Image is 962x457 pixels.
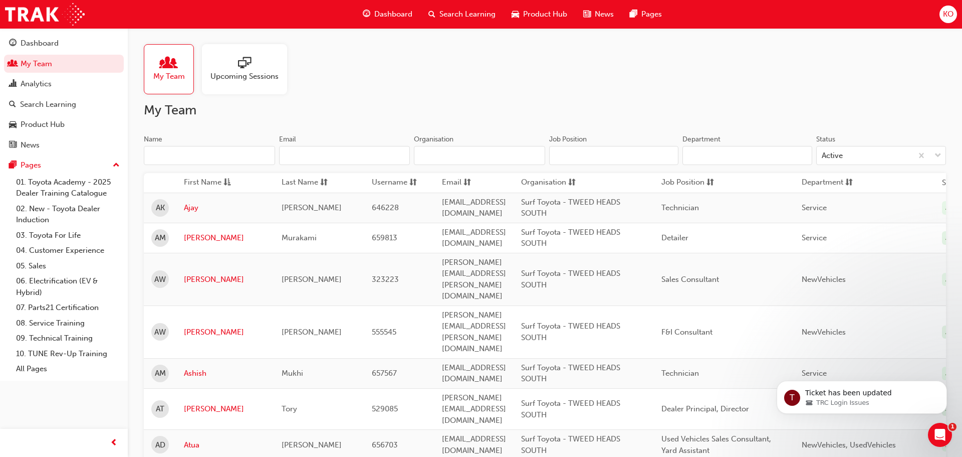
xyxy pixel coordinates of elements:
a: [PERSON_NAME] [184,327,267,338]
span: Used Vehicles Sales Consultant, Yard Assistant [661,434,771,455]
a: news-iconNews [575,4,622,25]
span: [PERSON_NAME][EMAIL_ADDRESS][DOMAIN_NAME] [442,393,506,425]
div: Email [279,134,296,144]
span: pages-icon [9,161,17,170]
span: AD [155,439,165,451]
span: chart-icon [9,80,17,89]
h2: My Team [144,102,946,118]
span: 659813 [372,233,397,242]
span: Sales Consultant [661,275,719,284]
a: Ajay [184,202,267,214]
button: Job Positionsorting-icon [661,177,716,189]
a: My Team [144,44,202,94]
div: Pages [21,160,41,171]
span: pages-icon [630,8,637,21]
span: car-icon [9,120,17,129]
span: 323223 [372,275,399,284]
a: News [4,136,124,155]
span: AM [155,232,166,244]
input: Department [682,146,812,165]
button: KO [939,6,957,23]
div: Name [144,134,162,144]
span: AK [156,202,165,214]
button: Organisationsorting-icon [521,177,576,189]
span: Tory [282,404,297,413]
span: AM [155,368,166,379]
a: 06. Electrification (EV & Hybrid) [12,273,124,300]
a: [PERSON_NAME] [184,274,267,285]
a: Search Learning [4,95,124,114]
span: Technician [661,203,699,212]
span: sorting-icon [706,177,714,189]
span: guage-icon [9,39,17,48]
a: My Team [4,55,124,73]
span: [EMAIL_ADDRESS][DOMAIN_NAME] [442,228,506,248]
iframe: Intercom live chat [928,423,952,447]
a: Analytics [4,75,124,93]
a: Upcoming Sessions [202,44,295,94]
span: Murakami [282,233,317,242]
span: [PERSON_NAME] [282,328,342,337]
span: Upcoming Sessions [210,71,279,82]
a: All Pages [12,361,124,377]
a: Product Hub [4,115,124,134]
span: Search Learning [439,9,496,20]
div: Product Hub [21,119,65,130]
span: Job Position [661,177,704,189]
a: [PERSON_NAME] [184,232,267,244]
button: Emailsorting-icon [442,177,497,189]
button: Last Namesorting-icon [282,177,337,189]
span: Surf Toyota - TWEED HEADS SOUTH [521,363,620,384]
span: search-icon [428,8,435,21]
span: Detailer [661,233,688,242]
div: Job Position [549,134,587,144]
span: NewVehicles [802,328,846,337]
div: News [21,139,40,151]
span: 1 [948,423,956,431]
a: [PERSON_NAME] [184,403,267,415]
input: Organisation [414,146,545,165]
span: Email [442,177,461,189]
span: Surf Toyota - TWEED HEADS SOUTH [521,198,620,218]
input: Name [144,146,275,165]
a: Dashboard [4,34,124,53]
span: F&I Consultant [661,328,712,337]
span: Dealer Principal, Director [661,404,749,413]
span: [EMAIL_ADDRESS][DOMAIN_NAME] [442,434,506,455]
a: 08. Service Training [12,316,124,331]
span: prev-icon [110,437,118,449]
span: [PERSON_NAME][EMAIL_ADDRESS][PERSON_NAME][DOMAIN_NAME] [442,311,506,354]
a: Atua [184,439,267,451]
iframe: Intercom notifications message [762,360,962,430]
a: 10. TUNE Rev-Up Training [12,346,124,362]
span: news-icon [583,8,591,21]
button: Pages [4,156,124,175]
input: Job Position [549,146,679,165]
a: Ashish [184,368,267,379]
span: sorting-icon [568,177,576,189]
span: First Name [184,177,221,189]
span: [PERSON_NAME] [282,440,342,449]
span: [PERSON_NAME] [282,203,342,212]
span: sorting-icon [845,177,853,189]
span: down-icon [934,149,941,163]
span: Service [802,203,827,212]
div: Department [682,134,720,144]
a: 07. Parts21 Certification [12,300,124,316]
img: Trak [5,3,85,26]
span: NewVehicles, UsedVehicles [802,440,896,449]
span: Last Name [282,177,318,189]
a: 05. Sales [12,258,124,274]
a: 04. Customer Experience [12,243,124,258]
span: up-icon [113,159,120,172]
span: AT [156,403,164,415]
button: Departmentsorting-icon [802,177,857,189]
button: DashboardMy TeamAnalyticsSearch LearningProduct HubNews [4,32,124,156]
span: AW [154,274,166,285]
span: Surf Toyota - TWEED HEADS SOUTH [521,322,620,342]
span: asc-icon [223,177,231,189]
